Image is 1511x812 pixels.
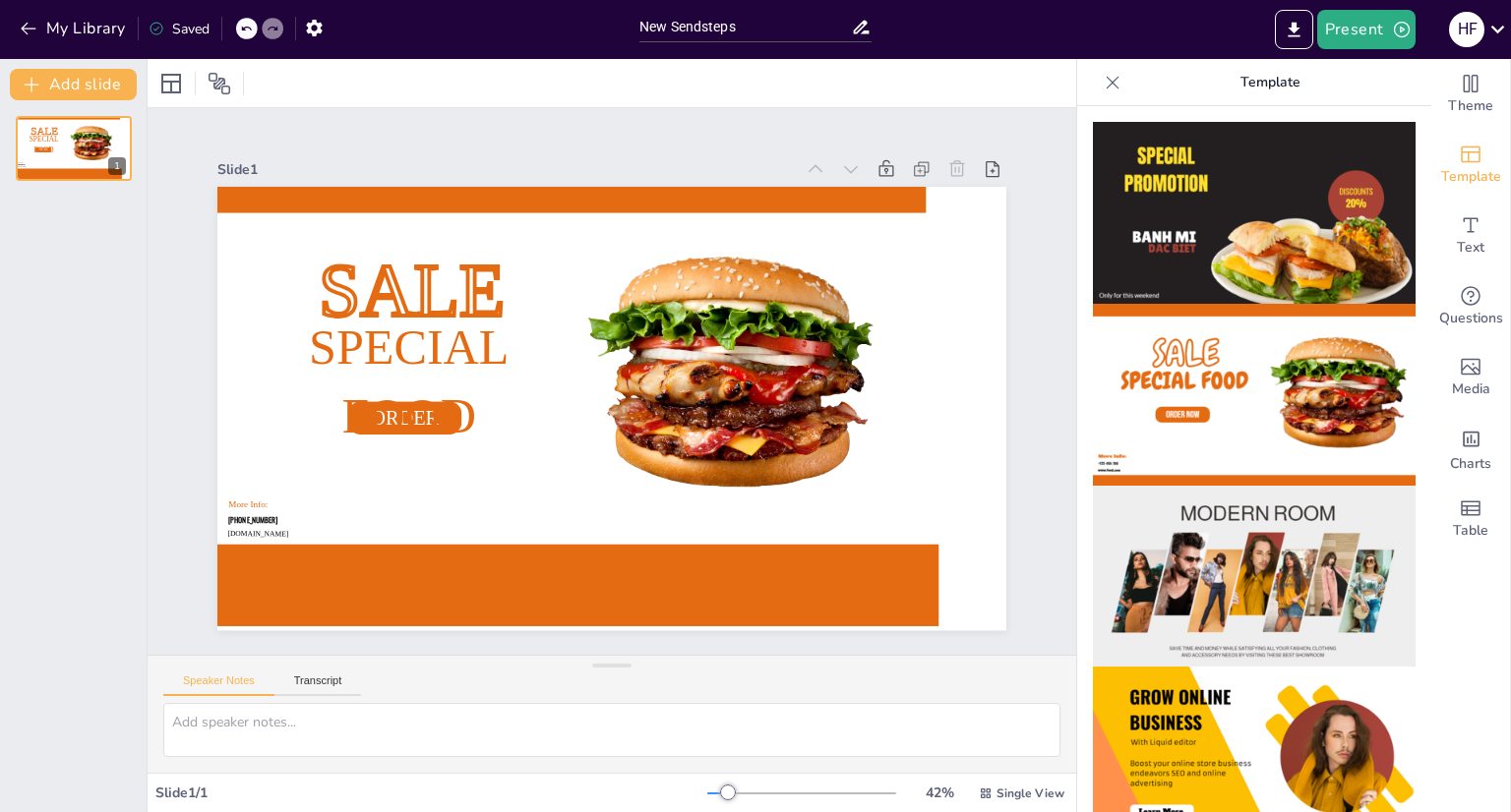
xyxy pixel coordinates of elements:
[1128,59,1412,106] p: Template
[997,785,1064,801] span: Single View
[208,72,231,95] span: Position
[1093,122,1416,304] img: thumb-1.png
[1453,520,1488,542] span: Table
[15,13,134,44] button: My Library
[1452,378,1490,400] span: Media
[1450,453,1491,475] span: Charts
[1093,304,1416,486] img: thumb-2.png
[10,69,137,100] button: Add slide
[18,164,25,166] span: [PHONE_NUMBER]
[30,125,58,137] span: SALE
[916,783,963,802] div: 42 %
[1449,12,1484,47] div: H F
[1431,342,1510,413] div: Add images, graphics, shapes or video
[1431,201,1510,271] div: Add text boxes
[1431,59,1510,130] div: Change the overall theme
[1441,166,1501,188] span: Template
[1449,10,1484,49] button: H F
[163,674,274,696] button: Speaker Notes
[1093,486,1416,667] img: thumb-3.png
[639,13,851,41] input: Insert title
[1431,130,1510,201] div: Add ready made slides
[1439,308,1503,329] span: Questions
[1431,484,1510,554] div: Add a table
[155,783,707,802] div: Slide 1 / 1
[1431,271,1510,342] div: Get real-time input from your audience
[1431,413,1510,484] div: Add charts and graphs
[18,166,27,167] span: [DOMAIN_NAME]
[18,162,24,164] span: More Info:
[599,68,719,266] span: SALE
[274,674,362,696] button: Transcript
[149,20,210,38] div: Saved
[155,68,187,99] div: Layout
[1448,95,1493,117] span: Theme
[1317,10,1416,49] button: Present
[30,136,59,153] span: Special Food
[1275,10,1313,49] button: Export to PowerPoint
[16,116,132,181] div: 1
[108,157,126,175] div: 1
[1457,237,1484,259] span: Text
